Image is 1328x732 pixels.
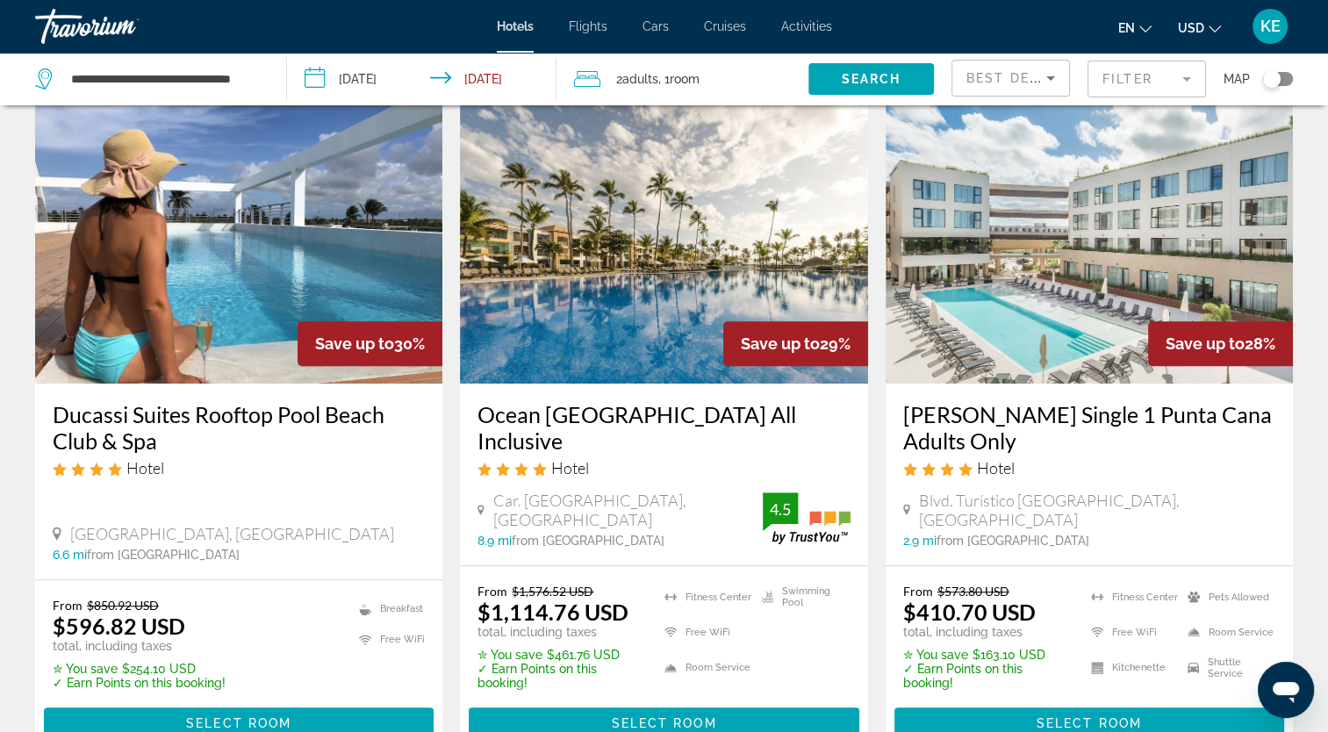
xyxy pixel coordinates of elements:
p: total, including taxes [53,639,226,653]
span: Save up to [1166,334,1245,353]
div: 28% [1148,321,1293,366]
li: Pets Allowed [1179,584,1275,610]
ins: $596.82 USD [53,613,185,639]
mat-select: Sort by [966,68,1055,89]
img: Hotel image [886,103,1293,384]
span: ✮ You save [477,648,542,662]
span: Hotel [126,458,164,477]
span: From [903,584,933,599]
span: Blvd. Turístico [GEOGRAPHIC_DATA], [GEOGRAPHIC_DATA] [919,491,1275,529]
a: Select Room [44,711,434,730]
li: Kitchenette [1082,655,1179,681]
div: 30% [298,321,442,366]
p: ✓ Earn Points on this booking! [53,676,226,690]
span: from [GEOGRAPHIC_DATA] [87,548,240,562]
a: Select Room [894,711,1284,730]
span: 8.9 mi [477,534,512,548]
a: Hotels [497,19,534,33]
a: Select Room [469,711,858,730]
li: Shuttle Service [1179,655,1275,681]
span: Save up to [315,334,394,353]
span: ✮ You save [903,648,968,662]
span: Select Room [611,716,716,730]
span: from [GEOGRAPHIC_DATA] [512,534,664,548]
span: Adults [622,72,658,86]
iframe: Button to launch messaging window [1258,662,1314,718]
div: 4 star Hotel [477,458,850,477]
span: 2.9 mi [903,534,937,548]
a: [PERSON_NAME] Single 1 Punta Cana Adults Only [903,401,1275,454]
span: From [477,584,507,599]
a: Flights [569,19,607,33]
span: Hotel [551,458,589,477]
span: Best Deals [966,71,1058,85]
a: Ocean [GEOGRAPHIC_DATA] All Inclusive [477,401,850,454]
p: total, including taxes [903,625,1069,639]
li: Free WiFi [1082,619,1179,645]
li: Fitness Center [1082,584,1179,610]
span: en [1118,21,1135,35]
span: from [GEOGRAPHIC_DATA] [937,534,1089,548]
span: Select Room [1037,716,1142,730]
ins: $410.70 USD [903,599,1036,625]
span: USD [1178,21,1204,35]
img: Hotel image [460,103,867,384]
p: ✓ Earn Points on this booking! [477,662,642,690]
span: , 1 [658,67,700,91]
li: Room Service [1179,619,1275,645]
span: ✮ You save [53,662,118,676]
img: trustyou-badge.svg [763,492,851,544]
div: 4 star Hotel [53,458,425,477]
li: Fitness Center [656,584,753,610]
div: 4.5 [763,499,798,520]
div: 29% [723,321,868,366]
p: $461.76 USD [477,648,642,662]
button: Change language [1118,15,1152,40]
span: 2 [616,67,658,91]
div: 4 star Hotel [903,458,1275,477]
img: Hotel image [35,103,442,384]
a: Activities [781,19,832,33]
button: Travelers: 2 adults, 0 children [556,53,808,105]
button: Check-in date: Feb 12, 2026 Check-out date: Feb 16, 2026 [287,53,556,105]
button: Filter [1088,60,1206,98]
li: Breakfast [350,598,425,620]
ins: $1,114.76 USD [477,599,628,625]
li: Room Service [656,655,753,681]
span: Select Room [186,716,291,730]
del: $573.80 USD [937,584,1009,599]
a: Cars [642,19,669,33]
p: $163.10 USD [903,648,1069,662]
a: Travorium [35,4,211,49]
p: ✓ Earn Points on this booking! [903,662,1069,690]
span: Room [670,72,700,86]
li: Free WiFi [656,619,753,645]
p: total, including taxes [477,625,642,639]
span: Save up to [741,334,820,353]
button: User Menu [1247,8,1293,45]
del: $1,576.52 USD [512,584,593,599]
a: Ducassi Suites Rooftop Pool Beach Club & Spa [53,401,425,454]
span: From [53,598,83,613]
button: Toggle map [1250,71,1293,87]
del: $850.92 USD [87,598,159,613]
button: Change currency [1178,15,1221,40]
span: [GEOGRAPHIC_DATA], [GEOGRAPHIC_DATA] [70,524,394,543]
a: Cruises [704,19,746,33]
span: Map [1224,67,1250,91]
span: Search [841,72,901,86]
span: Hotel [977,458,1015,477]
p: $254.10 USD [53,662,226,676]
button: Search [808,63,934,95]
